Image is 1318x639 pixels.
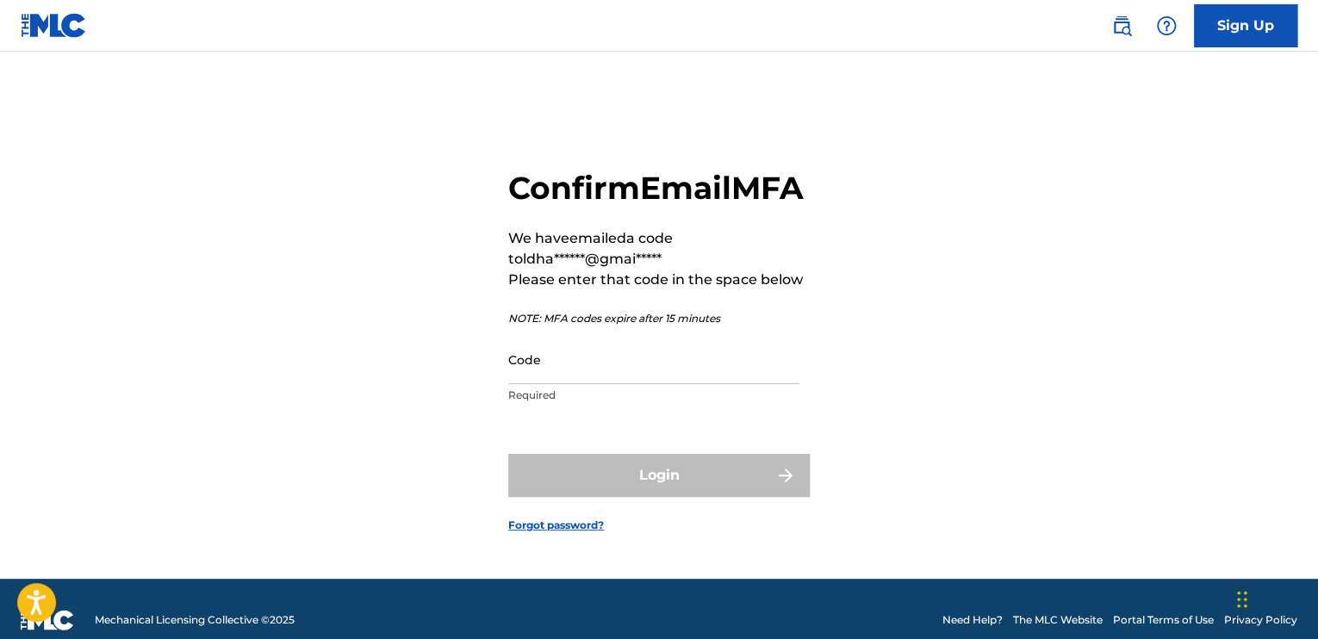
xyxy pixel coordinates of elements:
[508,518,604,533] a: Forgot password?
[508,311,810,326] p: NOTE: MFA codes expire after 15 minutes
[95,612,295,628] span: Mechanical Licensing Collective © 2025
[1104,9,1139,43] a: Public Search
[942,612,1003,628] a: Need Help?
[21,13,87,38] img: MLC Logo
[1232,556,1318,639] iframe: Chat Widget
[508,388,799,403] p: Required
[1194,4,1297,47] a: Sign Up
[1149,9,1184,43] div: Help
[1224,612,1297,628] a: Privacy Policy
[21,610,74,630] img: logo
[1156,16,1177,36] img: help
[508,270,810,290] p: Please enter that code in the space below
[1237,574,1247,625] div: Drag
[508,169,810,208] h2: Confirm Email MFA
[1111,16,1132,36] img: search
[1013,612,1103,628] a: The MLC Website
[1113,612,1214,628] a: Portal Terms of Use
